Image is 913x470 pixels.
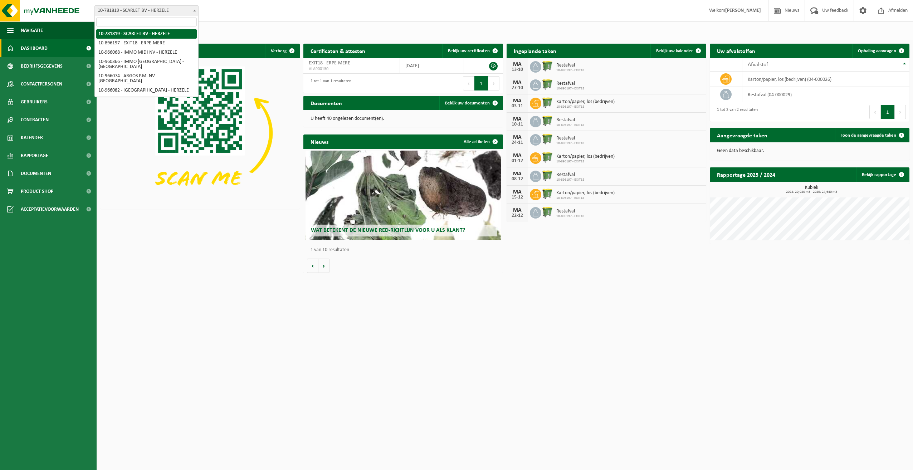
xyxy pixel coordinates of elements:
[448,49,490,53] span: Bekijk uw certificaten
[748,62,768,68] span: Afvalstof
[510,122,524,127] div: 10-11
[556,63,584,68] span: Restafval
[474,76,488,90] button: 1
[881,105,895,119] button: 1
[856,167,909,182] a: Bekijk rapportage
[541,151,553,163] img: WB-0770-HPE-GN-50
[541,188,553,200] img: WB-0770-HPE-GN-50
[858,49,896,53] span: Ophaling aanvragen
[271,49,287,53] span: Verberg
[510,195,524,200] div: 15-12
[556,209,584,214] span: Restafval
[303,44,372,58] h2: Certificaten & attesten
[835,128,909,142] a: Toon de aangevraagde taken
[556,214,584,219] span: 10-896197 - EXIT18
[541,170,553,182] img: WB-0770-HPE-GN-50
[556,105,615,109] span: 10-896197 - EXIT18
[710,44,762,58] h2: Uw afvalstoffen
[21,39,48,57] span: Dashboard
[21,111,49,129] span: Contracten
[510,207,524,213] div: MA
[510,62,524,67] div: MA
[556,136,584,141] span: Restafval
[556,68,584,73] span: 10-896197 - EXIT18
[510,85,524,90] div: 27-10
[895,105,906,119] button: Next
[742,87,909,102] td: restafval (04-000029)
[510,158,524,163] div: 01-12
[541,78,553,90] img: WB-0770-HPE-GN-50
[510,171,524,177] div: MA
[510,116,524,122] div: MA
[488,76,499,90] button: Next
[311,248,499,253] p: 1 van 10 resultaten
[400,58,464,74] td: [DATE]
[309,66,394,72] span: VLA900130
[742,72,909,87] td: karton/papier, los (bedrijven) (04-000026)
[556,196,615,200] span: 10-896197 - EXIT18
[311,227,465,233] span: Wat betekent de nieuwe RED-richtlijn voor u als klant?
[556,123,584,127] span: 10-896197 - EXIT18
[96,86,197,95] li: 10-966082 - [GEOGRAPHIC_DATA] - HERZELE
[303,134,336,148] h2: Nieuws
[307,75,351,91] div: 1 tot 1 van 1 resultaten
[510,98,524,104] div: MA
[541,133,553,145] img: WB-0770-HPE-GN-50
[309,60,350,66] span: EXIT18 - ERPE-MERE
[556,117,584,123] span: Restafval
[713,190,909,194] span: 2024: 20,020 m3 - 2025: 24,640 m3
[96,72,197,86] li: 10-966074 - ARGOS P.M. NV - [GEOGRAPHIC_DATA]
[510,213,524,218] div: 22-12
[21,21,43,39] span: Navigatie
[556,160,615,164] span: 10-896197 - EXIT18
[100,58,300,208] img: Download de VHEPlus App
[21,129,43,147] span: Kalender
[717,148,902,153] p: Geen data beschikbaar.
[303,96,349,110] h2: Documenten
[94,5,199,16] span: 10-781819 - SCARLET BV - HERZELE
[442,44,502,58] a: Bekijk uw certificaten
[556,81,584,87] span: Restafval
[21,147,48,165] span: Rapportage
[510,67,524,72] div: 13-10
[510,80,524,85] div: MA
[21,200,79,218] span: Acceptatievoorwaarden
[841,133,896,138] span: Toon de aangevraagde taken
[556,99,615,105] span: Karton/papier, los (bedrijven)
[318,259,329,273] button: Volgende
[541,60,553,72] img: WB-0770-HPE-GN-50
[96,57,197,72] li: 10-960366 - IMMO [GEOGRAPHIC_DATA] - [GEOGRAPHIC_DATA]
[96,39,197,48] li: 10-896197 - EXIT18 - ERPE-MERE
[556,87,584,91] span: 10-896197 - EXIT18
[306,151,501,240] a: Wat betekent de nieuwe RED-richtlijn voor u als klant?
[650,44,705,58] a: Bekijk uw kalender
[311,116,496,121] p: U heeft 40 ongelezen document(en).
[869,105,881,119] button: Previous
[541,206,553,218] img: WB-0770-HPE-GN-50
[21,182,53,200] span: Product Shop
[21,75,62,93] span: Contactpersonen
[307,259,318,273] button: Vorige
[556,154,615,160] span: Karton/papier, los (bedrijven)
[710,167,782,181] h2: Rapportage 2025 / 2024
[507,44,563,58] h2: Ingeplande taken
[510,104,524,109] div: 03-11
[510,140,524,145] div: 24-11
[95,6,198,16] span: 10-781819 - SCARLET BV - HERZELE
[556,190,615,196] span: Karton/papier, los (bedrijven)
[556,178,584,182] span: 10-896197 - EXIT18
[445,101,490,106] span: Bekijk uw documenten
[510,177,524,182] div: 08-12
[510,134,524,140] div: MA
[710,128,775,142] h2: Aangevraagde taken
[439,96,502,110] a: Bekijk uw documenten
[96,48,197,57] li: 10-966068 - IMMO MIDI NV - HERZELE
[852,44,909,58] a: Ophaling aanvragen
[21,57,63,75] span: Bedrijfsgegevens
[21,93,48,111] span: Gebruikers
[656,49,693,53] span: Bekijk uw kalender
[541,115,553,127] img: WB-0770-HPE-GN-50
[713,185,909,194] h3: Kubiek
[556,172,584,178] span: Restafval
[541,97,553,109] img: WB-0770-HPE-GN-50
